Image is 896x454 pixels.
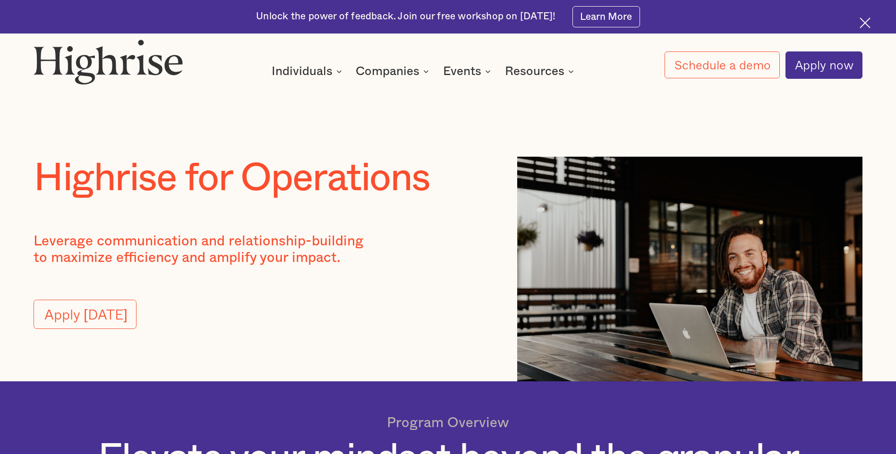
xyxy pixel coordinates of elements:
img: Highrise logo [34,39,183,84]
p: Program Overview [387,415,509,431]
div: Individuals [272,66,345,77]
div: Resources [505,66,564,77]
div: Events [443,66,494,77]
a: Apply [DATE] [34,300,136,328]
a: Schedule a demo [665,51,779,78]
div: Events [443,66,481,77]
h1: Highrise for Operations [34,157,489,200]
p: Leverage communication and relationship-building to maximize efficiency and amplify your impact. [34,233,369,266]
div: Companies [356,66,419,77]
div: Unlock the power of feedback. Join our free workshop on [DATE]! [256,10,555,23]
div: Resources [505,66,577,77]
a: Learn More [572,6,640,27]
div: Individuals [272,66,333,77]
div: Companies [356,66,432,77]
img: Cross icon [860,17,870,28]
a: Apply now [785,51,862,79]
